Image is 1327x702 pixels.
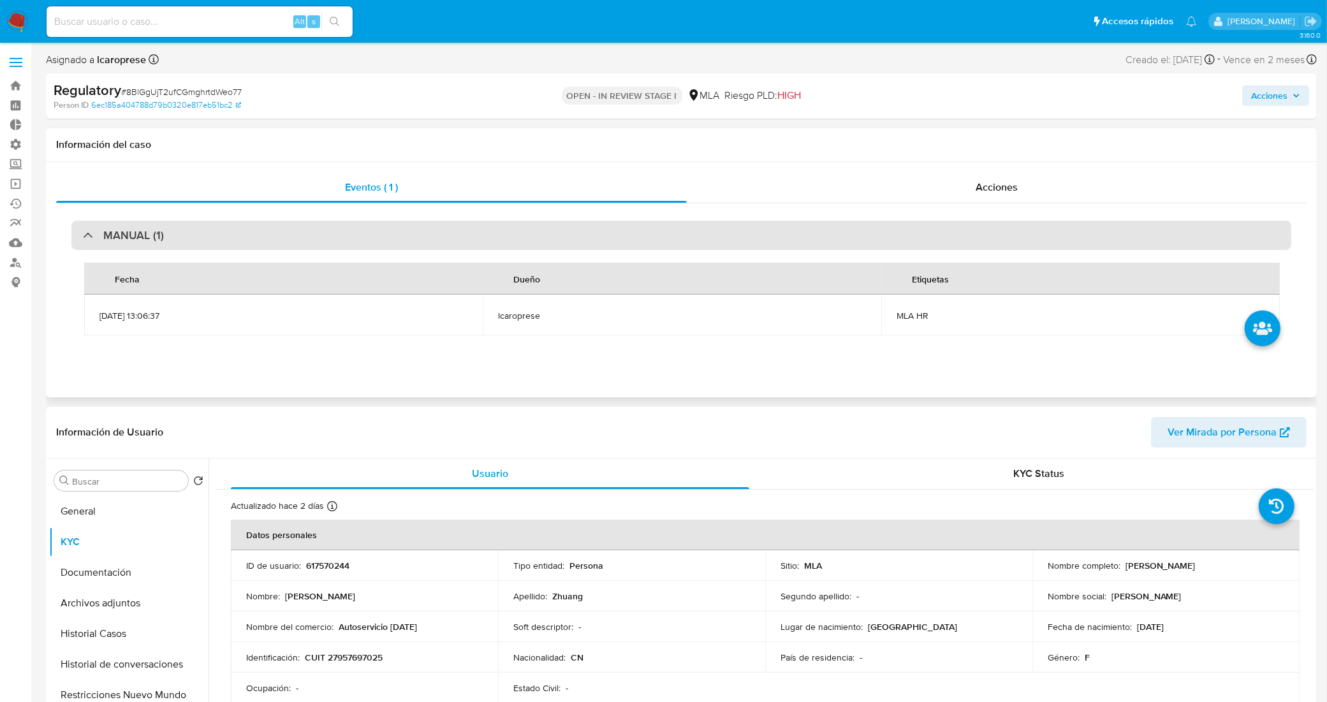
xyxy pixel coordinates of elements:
span: Acciones [976,180,1018,194]
a: 6ec185a404788d79b0320e817eb51bc2 [91,99,241,111]
p: Nombre del comercio : [246,621,334,633]
b: Person ID [54,99,89,111]
button: Acciones [1242,85,1309,106]
h1: Información de Usuario [56,426,163,439]
button: Documentación [49,557,209,588]
p: [PERSON_NAME] [1125,560,1196,571]
p: Zhuang [552,590,583,602]
span: Asignado a [46,53,146,67]
p: Segundo apellido : [781,590,851,602]
span: MLA HR [897,310,1265,321]
a: Salir [1304,15,1317,28]
div: Etiquetas [897,263,964,294]
button: KYC [49,527,209,557]
p: Nombre completo : [1048,560,1120,571]
p: CN [571,652,583,663]
span: Eventos ( 1 ) [345,180,398,194]
p: Lugar de nacimiento : [781,621,863,633]
p: CUIT 27957697025 [305,652,383,663]
div: MANUAL (1) [71,221,1291,250]
button: Historial de conversaciones [49,649,209,680]
p: Identificación : [246,652,300,663]
button: Volver al orden por defecto [193,476,203,490]
p: [PERSON_NAME] [285,590,355,602]
p: [DATE] [1137,621,1164,633]
button: Historial Casos [49,618,209,649]
p: OPEN - IN REVIEW STAGE I [562,87,682,105]
p: Nombre social : [1048,590,1106,602]
span: Usuario [472,466,508,481]
button: Buscar [59,476,70,486]
p: - [860,652,862,663]
p: F [1085,652,1090,663]
span: # 8BlGgUjT2ufCGmghrtdWeo77 [121,85,242,98]
span: s [312,15,316,27]
p: Nombre : [246,590,280,602]
p: Actualizado hace 2 días [231,500,324,512]
b: Regulatory [54,80,121,100]
h3: MANUAL (1) [103,228,164,242]
span: Acciones [1251,85,1287,106]
p: Autoservicio [DATE] [339,621,417,633]
p: - [296,682,298,694]
p: [GEOGRAPHIC_DATA] [868,621,957,633]
button: Ver Mirada por Persona [1151,417,1307,448]
span: Ver Mirada por Persona [1168,417,1277,448]
p: Persona [569,560,603,571]
span: KYC Status [1014,466,1065,481]
a: Notificaciones [1186,16,1197,27]
span: lcaroprese [498,310,866,321]
button: General [49,496,209,527]
span: Accesos rápidos [1102,15,1173,28]
div: Dueño [498,263,555,294]
p: MLA [804,560,822,571]
p: leandro.caroprese@mercadolibre.com [1228,15,1300,27]
p: Apellido : [513,590,547,602]
p: Sitio : [781,560,799,571]
th: Datos personales [231,520,1300,550]
p: País de residencia : [781,652,854,663]
button: search-icon [321,13,348,31]
p: Nacionalidad : [513,652,566,663]
p: - [856,590,859,602]
p: Estado Civil : [513,682,561,694]
span: - [1217,51,1221,68]
p: - [566,682,568,694]
p: [PERSON_NAME] [1111,590,1182,602]
span: Alt [295,15,305,27]
span: Riesgo PLD: [725,89,802,103]
span: [DATE] 13:06:37 [99,310,467,321]
b: lcaroprese [94,52,146,67]
div: Fecha [99,263,155,294]
input: Buscar [72,476,183,487]
p: Fecha de nacimiento : [1048,621,1132,633]
p: 617570244 [306,560,349,571]
button: Archivos adjuntos [49,588,209,618]
p: Ocupación : [246,682,291,694]
p: Soft descriptor : [513,621,573,633]
div: Creado el: [DATE] [1125,51,1215,68]
p: - [578,621,581,633]
span: HIGH [778,88,802,103]
p: Género : [1048,652,1080,663]
p: Tipo entidad : [513,560,564,571]
div: MLA [687,89,720,103]
h1: Información del caso [56,138,1307,151]
span: Vence en 2 meses [1223,53,1305,67]
input: Buscar usuario o caso... [47,13,353,30]
p: ID de usuario : [246,560,301,571]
